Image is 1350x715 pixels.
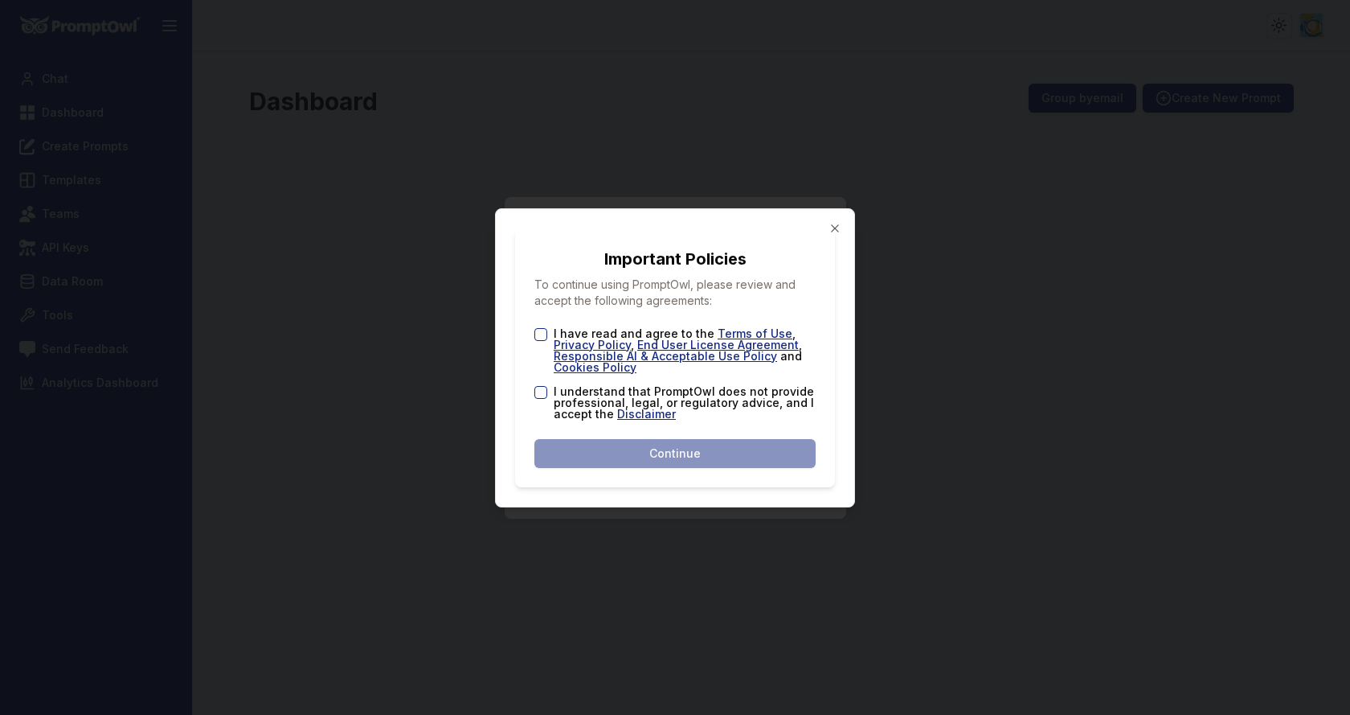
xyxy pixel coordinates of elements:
[718,327,792,340] a: Terms of Use
[534,248,816,270] h2: Important Policies
[554,338,631,351] a: Privacy Policy
[554,360,636,374] a: Cookies Policy
[637,338,799,351] a: End User License Agreement
[617,407,676,421] a: Disclaimer
[554,328,816,373] label: I have read and agree to the , , , and
[554,349,777,363] a: Responsible AI & Acceptable Use Policy
[534,277,816,309] p: To continue using PromptOwl, please review and accept the following agreements:
[554,386,816,420] label: I understand that PromptOwl does not provide professional, legal, or regulatory advice, and I acc...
